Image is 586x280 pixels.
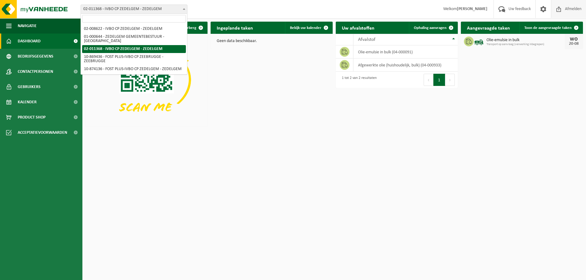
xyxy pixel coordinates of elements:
[568,37,580,42] div: WO
[524,26,572,30] span: Toon de aangevraagde taken
[81,5,187,14] span: 02-011368 - IVBO CP ZEDELGEM - ZEDELGEM
[183,26,196,30] span: Verberg
[409,22,457,34] a: Ophaling aanvragen
[474,36,484,46] img: BL-LQ-LV
[211,22,259,34] h2: Ingeplande taken
[82,53,186,65] li: 10-869436 - FOST PLUS-IVBO CP ZEEBRUGGE - ZEEBRUGGE
[18,34,41,49] span: Dashboard
[445,74,455,86] button: Next
[18,125,67,140] span: Acceptatievoorwaarden
[461,22,516,34] h2: Aangevraagde taken
[18,49,53,64] span: Bedrijfsgegevens
[82,25,186,33] li: 02-008622 - IVBO CP ZEDELGEM - ZEDELGEM
[290,26,321,30] span: Bekijk uw kalender
[358,37,375,42] span: Afvalstof
[18,110,45,125] span: Product Shop
[85,34,208,125] img: Download de VHEPlus App
[353,45,458,58] td: olie-emulsie in bulk (04-000091)
[457,7,487,11] strong: [PERSON_NAME]
[414,26,447,30] span: Ophaling aanvragen
[339,73,377,87] div: 1 tot 2 van 2 resultaten
[18,79,41,94] span: Gebruikers
[178,22,207,34] button: Verberg
[487,38,565,43] span: Olie-emulsie in bulk
[82,65,186,73] li: 10-874136 - FOST PLUS-IVBO CP ZEDELGEM - ZEDELGEM
[18,94,37,110] span: Kalender
[81,5,187,13] span: 02-011368 - IVBO CP ZEDELGEM - ZEDELGEM
[285,22,332,34] a: Bekijk uw kalender
[568,42,580,46] div: 20-08
[519,22,582,34] a: Toon de aangevraagde taken
[217,39,327,43] p: Geen data beschikbaar.
[424,74,433,86] button: Previous
[487,43,565,46] span: Transport op aanvraag (verwerking inbegrepen)
[18,64,53,79] span: Contactpersonen
[82,45,186,53] li: 02-011368 - IVBO CP ZEDELGEM - ZEDELGEM
[82,33,186,45] li: 01-000644 - ZEDELGEM GEMEENTEBESTUUR - [GEOGRAPHIC_DATA]
[353,58,458,72] td: afgewerkte olie (huishoudelijk, bulk) (04-000933)
[336,22,381,34] h2: Uw afvalstoffen
[18,18,37,34] span: Navigatie
[433,74,445,86] button: 1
